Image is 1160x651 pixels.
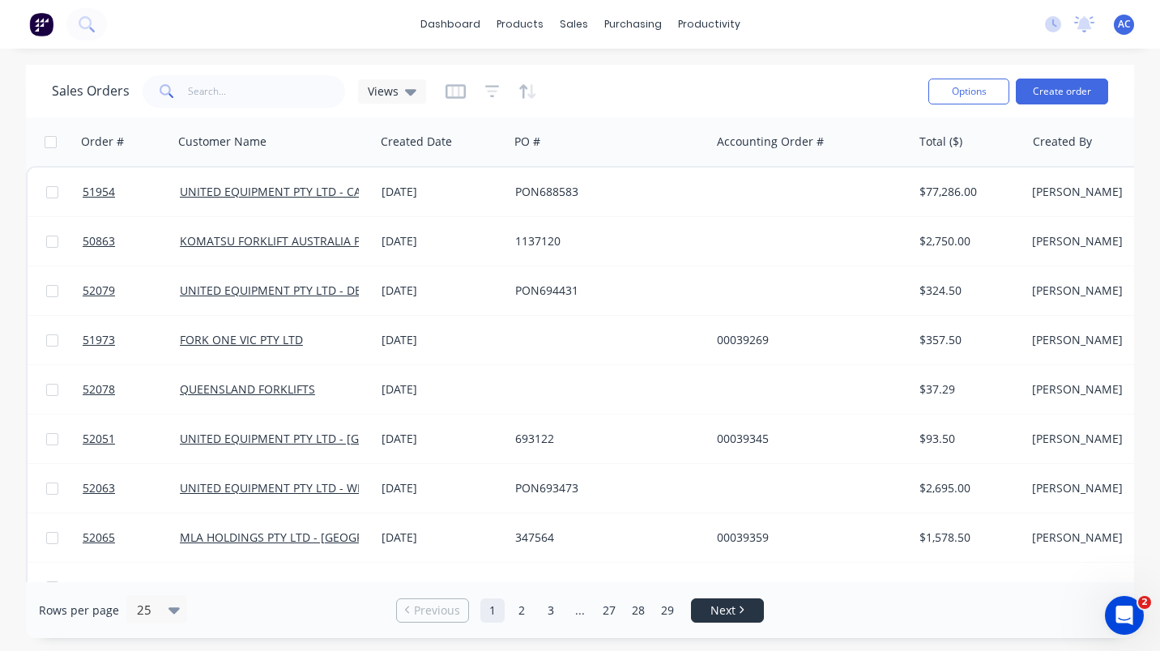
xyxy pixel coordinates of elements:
div: [DATE] [382,530,502,546]
a: Page 1 is your current page [480,598,505,623]
div: [DATE] [382,381,502,398]
div: [DATE] [382,480,502,496]
h1: Sales Orders [52,83,130,99]
span: 52051 [83,431,115,447]
div: productivity [670,12,748,36]
button: Create order [1016,79,1108,104]
span: Previous [414,602,460,619]
div: $2,695.00 [919,480,1014,496]
div: PON688583 [515,184,695,200]
a: 51973 [83,316,180,364]
div: products [488,12,552,36]
div: Accounting Order # [717,134,824,150]
div: [DATE] [382,579,502,595]
div: 00039269 [717,332,897,348]
a: 52078 [83,365,180,414]
a: Page 29 [655,598,680,623]
span: Rows per page [39,602,119,619]
a: UNITED EQUIPMENT PTY LTD - [GEOGRAPHIC_DATA] [180,431,458,446]
div: [DATE] [382,283,502,299]
div: $77,286.00 [919,184,1014,200]
a: Page 2 [510,598,534,623]
a: Page 27 [597,598,621,623]
div: 693122 [515,431,695,447]
div: $2,750.00 [919,233,1014,249]
ul: Pagination [390,598,770,623]
span: 52065 [83,530,115,546]
img: Factory [29,12,53,36]
span: 51954 [83,184,115,200]
a: 52048 [83,563,180,611]
a: UNITED EQUIPMENT PTY LTD - CAVAN [180,184,383,199]
div: Customer Name [178,134,267,150]
div: [DATE] [382,431,502,447]
div: PON694431 [515,283,695,299]
span: 52048 [83,579,115,595]
div: $1,578.50 [919,530,1014,546]
div: Total ($) [919,134,962,150]
div: [DATE] [382,233,502,249]
div: $93.50 [919,431,1014,447]
button: Options [928,79,1009,104]
a: 50863 [83,217,180,266]
span: 52063 [83,480,115,496]
a: FORK ONE VIC PTY LTD [180,332,303,347]
span: 51973 [83,332,115,348]
div: [DATE] [382,184,502,200]
span: AC [1118,17,1131,32]
a: MLA HOLDINGS PTY LTD - [GEOGRAPHIC_DATA] [180,530,433,545]
span: 52078 [83,381,115,398]
a: 52065 [83,513,180,562]
a: dashboard [412,12,488,36]
div: 00039345 [717,431,897,447]
a: Previous page [397,602,468,619]
div: 00039359 [717,530,897,546]
a: Jump forward [568,598,592,623]
a: QUEENSLAND FORKLIFTS [180,381,315,397]
a: 52051 [83,415,180,463]
div: sales [552,12,596,36]
a: 52063 [83,464,180,513]
div: $324.50 [919,283,1014,299]
input: Search... [188,75,346,108]
div: 8-103062 [515,579,695,595]
span: 2 [1138,596,1151,609]
div: [DATE] [382,332,502,348]
div: $357.50 [919,332,1014,348]
div: $2,695.00 [919,579,1014,595]
a: 51954 [83,168,180,216]
div: $37.29 [919,381,1014,398]
div: Created Date [381,134,452,150]
a: Page 3 [539,598,563,623]
div: PON693473 [515,480,695,496]
div: 347564 [515,530,695,546]
a: Page 28 [626,598,650,623]
a: 52079 [83,266,180,315]
a: KOMATSU FORKLIFT AUSTRALIA P/L-LAVERTON NORTH [180,233,475,249]
span: Next [710,602,736,619]
div: purchasing [596,12,670,36]
div: Created By [1033,134,1092,150]
span: 52079 [83,283,115,299]
div: PO # [514,134,540,150]
a: UNITED EQUIPMENT PTY LTD - WINNELLIE [180,480,406,496]
iframe: Intercom live chat [1105,596,1144,635]
a: UNITED EQUIPMENT PTY LTD - DELACOMBE [180,283,415,298]
div: 1137120 [515,233,695,249]
span: 50863 [83,233,115,249]
a: WAVERLEY FORKLIFTS [180,579,296,594]
span: Views [368,83,399,100]
a: Next page [692,602,763,619]
div: Order # [81,134,124,150]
